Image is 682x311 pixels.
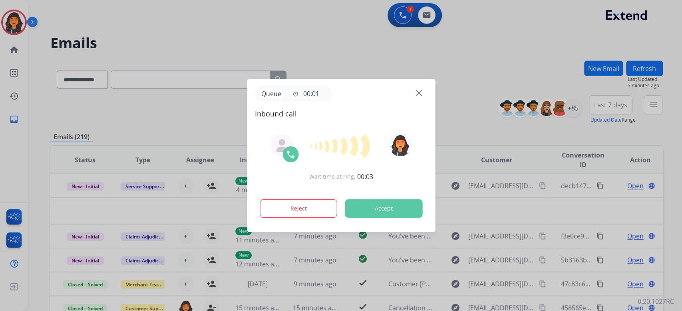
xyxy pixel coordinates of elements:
img: avatar [389,134,412,156]
span: 00:01 [303,89,319,98]
span: 00:03 [357,172,373,181]
button: Accept [345,199,422,218]
p: 0.20.1027RC [638,297,674,306]
span: Inbound call [255,108,427,119]
img: call-icon [286,150,295,159]
img: close-button [416,90,422,96]
img: agent-avatar [275,139,288,152]
mat-icon: timer [292,91,298,97]
span: Wait time at ring: [309,173,356,181]
p: Queue [258,89,284,98]
button: Reject [260,199,337,218]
